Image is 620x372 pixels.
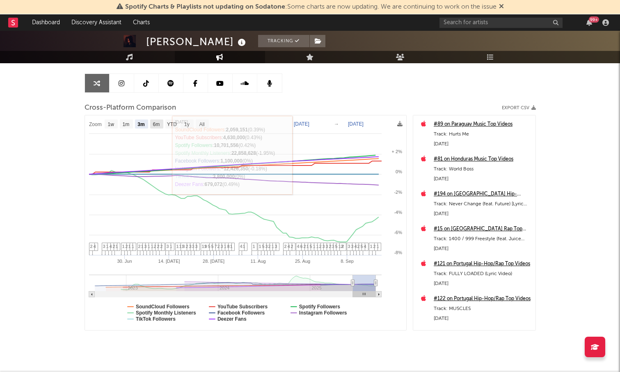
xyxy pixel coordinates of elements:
span: 1 [377,244,379,249]
span: 3 [326,244,328,249]
span: Cross-Platform Comparison [85,103,176,113]
span: : Some charts are now updating. We are continuing to work on the issue [125,4,496,10]
span: 2 [113,244,115,249]
span: 1 [151,244,153,249]
span: 3 [221,244,223,249]
span: 5 [361,244,363,249]
text: Facebook Followers [217,310,265,316]
span: 6 [300,244,303,249]
text: -4% [394,210,402,215]
span: 3 [275,244,277,249]
text: Zoom [89,122,102,127]
div: [DATE] [434,314,531,324]
text: YouTube Subscribers [217,304,268,310]
span: 8 [227,244,230,249]
span: 2 [217,244,220,249]
div: 99 + [589,16,599,23]
span: 12 [339,244,343,249]
span: 1 [230,244,233,249]
span: 2 [373,244,376,249]
span: 2 [138,244,141,249]
a: #122 on Portugal Hip-Hop/Rap Top Videos [434,294,531,304]
a: Charts [127,14,156,31]
span: 3 [332,244,334,249]
text: -6% [394,230,402,235]
text: → [334,121,339,127]
a: Discovery Assistant [66,14,127,31]
text: Spotify Followers [299,304,340,310]
div: Track: Hurts Me [434,129,531,139]
text: SoundCloud Followers [136,304,190,310]
div: [DATE] [434,209,531,219]
span: 2 [357,244,360,249]
text: + 2% [391,149,402,154]
div: [DATE] [434,279,531,289]
div: Track: World Boss [434,164,531,174]
text: 8. Sep [341,259,354,264]
span: 5 [310,244,312,249]
span: 1 [170,244,172,249]
span: 1 [132,244,134,249]
span: 4 [364,244,366,249]
span: 4 [110,244,112,249]
span: 1 [148,244,150,249]
text: 1m [122,122,129,127]
text: 11. Aug [250,259,265,264]
span: 3 [265,244,268,249]
span: Spotify Charts & Playlists not updating on Sodatone [125,4,285,10]
span: 1 [307,244,309,249]
span: 5 [262,244,265,249]
span: 1 [313,244,316,249]
span: 2 [268,244,271,249]
div: #166 on Belgium Hip-Hop/Rap Top Videos [434,329,531,339]
span: 2 [126,244,128,249]
text: 0% [396,169,402,174]
text: All [199,122,204,127]
a: #81 on Honduras Music Top Videos [434,154,531,164]
span: 2 [186,244,188,249]
div: #89 on Paraguay Music Top Videos [434,119,531,129]
span: 1 [253,244,255,249]
span: 2 [329,244,332,249]
span: 3 [103,244,105,249]
span: 11 [179,244,184,249]
text: 1y [184,122,190,127]
text: YTD [167,122,176,127]
text: -2% [394,190,402,195]
span: 1 [259,244,261,249]
span: 1 [176,244,179,249]
span: 2 [157,244,160,249]
span: Artist Engagement [85,53,178,63]
text: 6m [153,122,160,127]
text: Deezer Fans [217,316,246,322]
span: 3 [192,244,194,249]
span: 2 [160,244,163,249]
div: #194 on [GEOGRAPHIC_DATA] Hip-Hop/Rap Top Videos [434,189,531,199]
text: 28. [DATE] [203,259,224,264]
span: 3 [323,244,325,249]
div: [DATE] [434,244,531,254]
span: 2 [291,244,293,249]
div: [DATE] [434,139,531,149]
span: 1 [122,244,125,249]
span: Dismiss [499,4,504,10]
a: #15 on [GEOGRAPHIC_DATA] Rap Top 200 [434,224,531,234]
span: 1 [116,244,118,249]
text: 30. Jun [117,259,132,264]
span: 3 [351,244,354,249]
span: 1 [106,244,109,249]
text: Instagram Followers [299,310,347,316]
div: Track: Never Change (feat. Future) [Lyric Video] [434,199,531,209]
span: 2 [90,244,93,249]
span: 2 [154,244,156,249]
a: Dashboard [26,14,66,31]
text: -8% [394,250,402,255]
a: #121 on Portugal Hip-Hop/Rap Top Videos [434,259,531,269]
span: 1 [316,244,319,249]
text: [DATE] [294,121,309,127]
div: Track: 1400 / 999 Freestyle (feat. Juice WRLD) [434,234,531,244]
div: [DATE] [434,174,531,184]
